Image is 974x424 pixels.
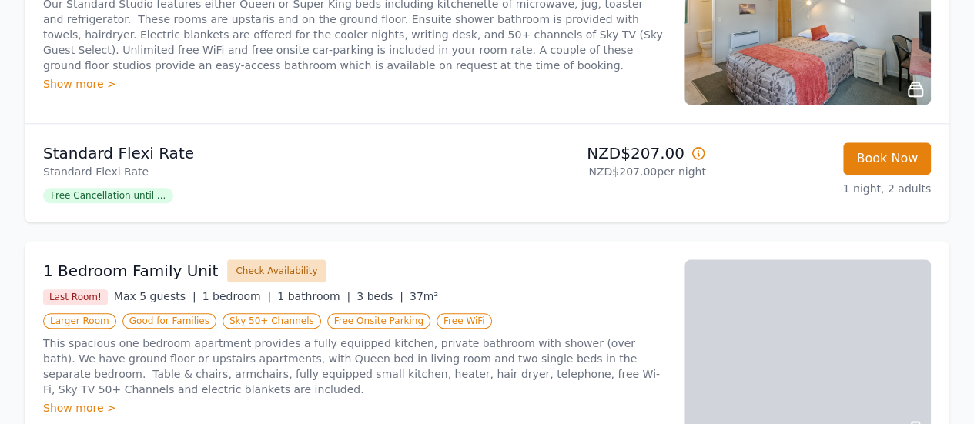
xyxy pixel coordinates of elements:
[43,260,218,282] h3: 1 Bedroom Family Unit
[223,313,321,329] span: Sky 50+ Channels
[227,259,326,282] button: Check Availability
[843,142,931,175] button: Book Now
[43,289,108,305] span: Last Room!
[43,313,116,329] span: Larger Room
[114,290,196,302] span: Max 5 guests |
[43,76,666,92] div: Show more >
[437,313,492,329] span: Free WiFi
[43,336,666,397] p: This spacious one bedroom apartment provides a fully equipped kitchen, private bathroom with show...
[718,181,931,196] p: 1 night, 2 adults
[327,313,430,329] span: Free Onsite Parking
[122,313,216,329] span: Good for Families
[356,290,403,302] span: 3 beds |
[277,290,350,302] span: 1 bathroom |
[202,290,272,302] span: 1 bedroom |
[494,142,706,164] p: NZD$207.00
[43,142,481,164] p: Standard Flexi Rate
[410,290,438,302] span: 37m²
[43,188,173,203] span: Free Cancellation until ...
[43,164,481,179] p: Standard Flexi Rate
[494,164,706,179] p: NZD$207.00 per night
[43,400,666,416] div: Show more >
